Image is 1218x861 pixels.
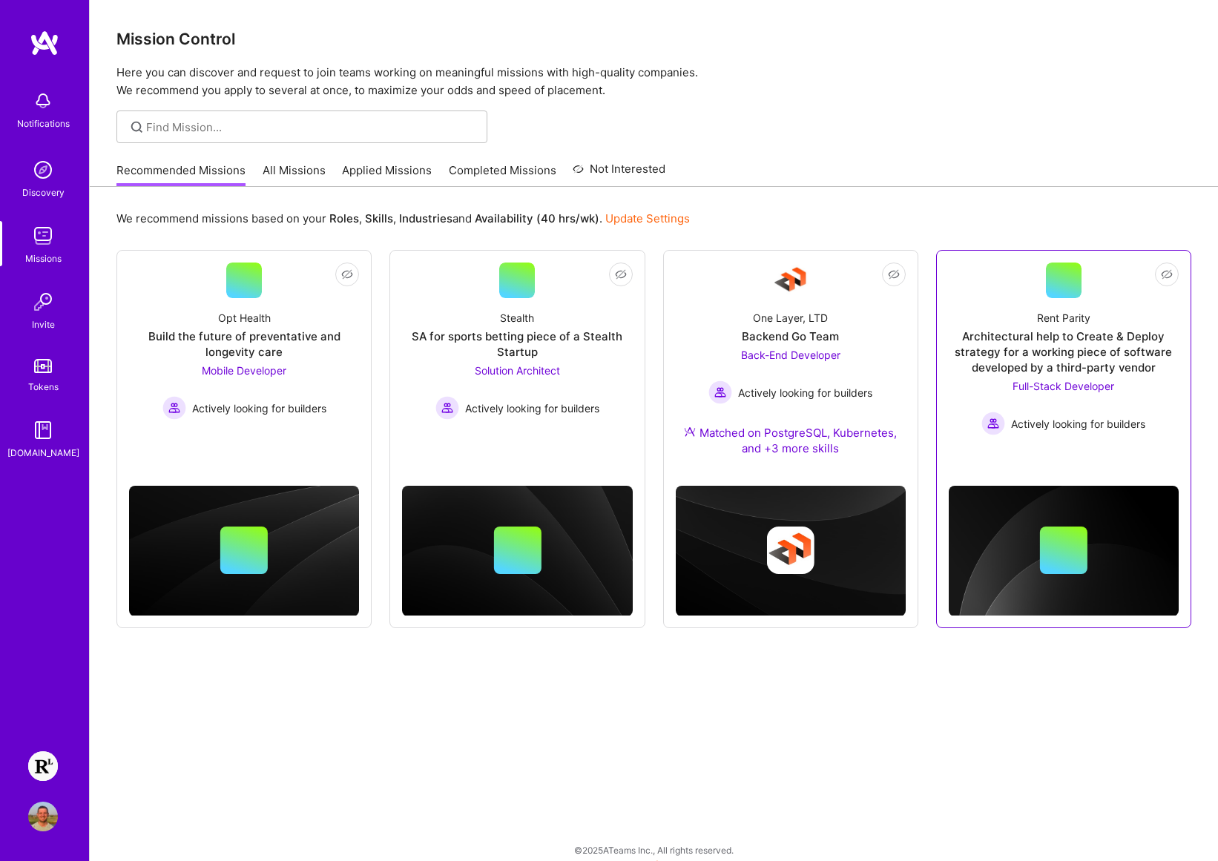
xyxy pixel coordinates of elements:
[949,486,1179,616] img: cover
[28,287,58,317] img: Invite
[949,329,1179,375] div: Architectural help to Create & Deploy strategy for a working piece of software developed by a thi...
[341,268,353,280] i: icon EyeClosed
[24,751,62,781] a: Resilience Lab: Building a Health Tech Platform
[146,119,476,135] input: Find Mission...
[399,211,452,225] b: Industries
[116,162,246,187] a: Recommended Missions
[402,263,632,433] a: StealthSA for sports betting piece of a Stealth StartupSolution Architect Actively looking for bu...
[1161,268,1173,280] i: icon EyeClosed
[30,30,59,56] img: logo
[449,162,556,187] a: Completed Missions
[28,86,58,116] img: bell
[342,162,432,187] a: Applied Missions
[465,400,599,416] span: Actively looking for builders
[475,364,560,377] span: Solution Architect
[573,160,665,187] a: Not Interested
[738,385,872,400] span: Actively looking for builders
[1013,380,1114,392] span: Full-Stack Developer
[129,329,359,360] div: Build the future of preventative and longevity care
[192,400,326,416] span: Actively looking for builders
[615,268,627,280] i: icon EyeClosed
[365,211,393,225] b: Skills
[28,221,58,251] img: teamwork
[475,211,599,225] b: Availability (40 hrs/wk)
[32,317,55,332] div: Invite
[116,64,1191,99] p: Here you can discover and request to join teams working on meaningful missions with high-quality ...
[684,426,696,438] img: Ateam Purple Icon
[116,30,1191,48] h3: Mission Control
[28,379,59,395] div: Tokens
[17,116,70,131] div: Notifications
[34,359,52,373] img: tokens
[708,380,732,404] img: Actively looking for builders
[128,119,145,136] i: icon SearchGrey
[753,310,828,326] div: One Layer, LTD
[129,263,359,433] a: Opt HealthBuild the future of preventative and longevity careMobile Developer Actively looking fo...
[500,310,534,326] div: Stealth
[435,396,459,420] img: Actively looking for builders
[162,396,186,420] img: Actively looking for builders
[676,425,906,456] div: Matched on PostgreSQL, Kubernetes, and +3 more skills
[24,802,62,831] a: User Avatar
[116,211,690,226] p: We recommend missions based on your , , and .
[676,263,906,474] a: Company LogoOne Layer, LTDBackend Go TeamBack-End Developer Actively looking for buildersActively...
[773,263,809,298] img: Company Logo
[949,263,1179,435] a: Rent ParityArchitectural help to Create & Deploy strategy for a working piece of software develop...
[218,310,271,326] div: Opt Health
[402,486,632,616] img: cover
[202,364,286,377] span: Mobile Developer
[25,251,62,266] div: Missions
[329,211,359,225] b: Roles
[1037,310,1090,326] div: Rent Parity
[22,185,65,200] div: Discovery
[28,155,58,185] img: discovery
[28,415,58,445] img: guide book
[28,802,58,831] img: User Avatar
[605,211,690,225] a: Update Settings
[263,162,326,187] a: All Missions
[28,751,58,781] img: Resilience Lab: Building a Health Tech Platform
[981,412,1005,435] img: Actively looking for builders
[888,268,900,280] i: icon EyeClosed
[767,527,814,574] img: Company logo
[742,329,839,344] div: Backend Go Team
[1011,416,1145,432] span: Actively looking for builders
[741,349,840,361] span: Back-End Developer
[7,445,79,461] div: [DOMAIN_NAME]
[676,486,906,616] img: cover
[402,329,632,360] div: SA for sports betting piece of a Stealth Startup
[129,486,359,616] img: cover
